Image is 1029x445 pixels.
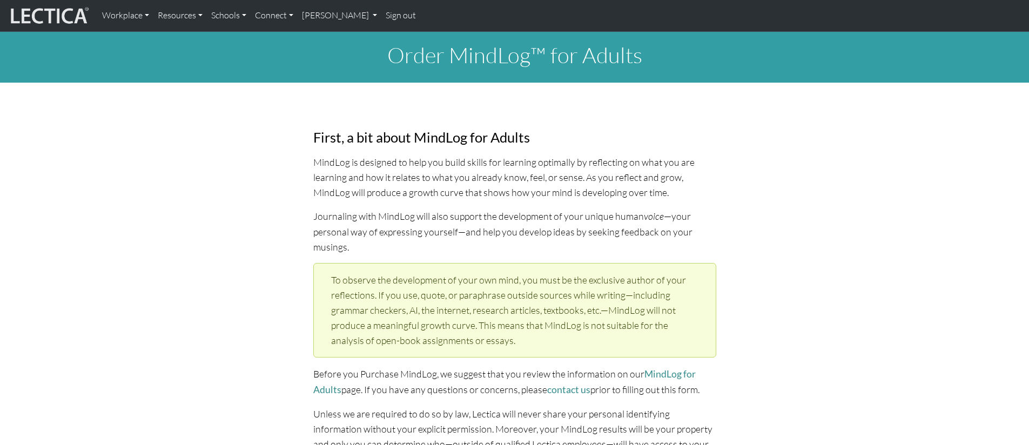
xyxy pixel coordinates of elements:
a: Resources [153,4,207,27]
a: Connect [251,4,298,27]
h3: First, a bit about MindLog for Adults [313,129,716,146]
em: voice [644,210,664,222]
p: MindLog is designed to help you build skills for learning optimally by reflecting on what you are... [313,154,716,200]
a: Workplace [98,4,153,27]
p: Journaling with MindLog will also support the development of your unique human —your personal way... [313,208,716,254]
div: To observe the development of your own mind, you must be the exclusive author of your reflections... [313,263,716,358]
a: Sign out [381,4,420,27]
a: [PERSON_NAME] [298,4,381,27]
a: Schools [207,4,251,27]
a: contact us [547,384,590,395]
a: MindLog for Adults [313,368,696,395]
img: lecticalive [8,5,89,26]
p: Before you Purchase MindLog, we suggest that you review the information on our page. If you have ... [313,366,716,397]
